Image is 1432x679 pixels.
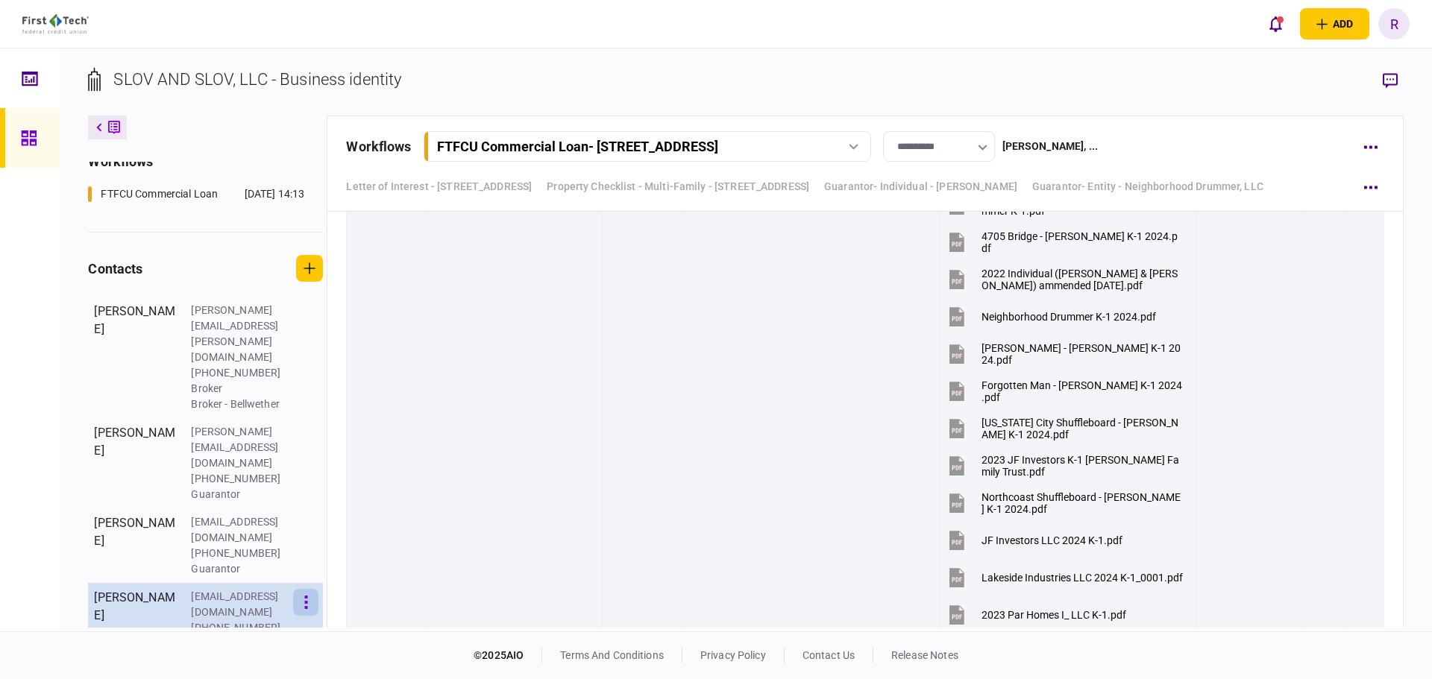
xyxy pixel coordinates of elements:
[94,514,176,577] div: [PERSON_NAME]
[191,303,288,365] div: [PERSON_NAME][EMAIL_ADDRESS][PERSON_NAME][DOMAIN_NAME]
[1378,8,1410,40] button: R
[982,534,1122,546] div: JF Investors LLC 2024 K-1.pdf
[191,365,288,381] div: [PHONE_NUMBER]
[88,151,323,171] div: workflows
[346,136,411,157] div: workflows
[245,186,305,202] div: [DATE] 14:13
[191,514,288,546] div: [EMAIL_ADDRESS][DOMAIN_NAME]
[946,411,1183,445] button: Ohio City Shuffleboard - Shawn Buckley K-1 2024.pdf
[94,589,176,651] div: [PERSON_NAME]
[560,649,664,661] a: terms and conditions
[946,560,1183,594] button: Lakeside Industries LLC 2024 K-1_0001.pdf
[191,620,288,636] div: [PHONE_NUMBER]
[982,230,1183,254] div: 4705 Bridge - Shawn Buckley K-1 2024.pdf
[547,179,809,195] a: Property Checklist - Multi-Family - [STREET_ADDRESS]
[94,303,176,412] div: [PERSON_NAME]
[946,374,1183,408] button: Forgotten Man - Shawn Buckley K-1 2024.pdf
[88,259,142,279] div: contacts
[824,179,1017,195] a: Guarantor- Individual - [PERSON_NAME]
[982,454,1183,478] div: 2023 JF Investors K-1 S B Buckley Family Trust.pdf
[700,649,766,661] a: privacy policy
[982,342,1183,366] div: Teddy Rider - Shawn Buckley K-1 2024.pdf
[982,311,1156,323] div: Neighborhood Drummer K-1 2024.pdf
[191,561,288,577] div: Guarantor
[191,471,288,487] div: [PHONE_NUMBER]
[1260,8,1291,40] button: open notifications list
[437,139,718,154] div: FTFCU Commercial Loan - [STREET_ADDRESS]
[474,648,542,663] div: © 2025 AIO
[982,491,1183,515] div: Northcoast Shuffleboard - Shawn Buckley K-1 2024.pdf
[1032,179,1263,195] a: Guarantor- Entity - Neighborhood Drummer, LLC
[946,225,1183,259] button: 4705 Bridge - Shawn Buckley K-1 2024.pdf
[22,14,89,34] img: client company logo
[424,131,871,162] button: FTFCU Commercial Loan- [STREET_ADDRESS]
[982,379,1183,403] div: Forgotten Man - Shawn Buckley K-1 2024.pdf
[88,186,304,202] a: FTFCU Commercial Loan[DATE] 14:13
[891,649,958,661] a: release notes
[946,337,1183,370] button: Teddy Rider - Shawn Buckley K-1 2024.pdf
[191,381,288,397] div: Broker
[982,268,1183,291] div: 2022 Individual (Buckley, Shawn P. & Brenda S.) ammended Sept 2024.pdf
[946,262,1183,296] button: 2022 Individual (Buckley, Shawn P. & Brenda S.) ammended Sept 2024.pdf
[191,589,288,620] div: [EMAIL_ADDRESS][DOMAIN_NAME]
[946,486,1183,519] button: Northcoast Shuffleboard - Shawn Buckley K-1 2024.pdf
[346,179,532,195] a: Letter of Interest - [STREET_ADDRESS]
[982,417,1183,440] div: Ohio City Shuffleboard - Shawn Buckley K-1 2024.pdf
[191,397,288,412] div: Broker - Bellwether
[191,546,288,561] div: [PHONE_NUMBER]
[946,300,1156,333] button: Neighborhood Drummer K-1 2024.pdf
[1002,139,1098,154] div: [PERSON_NAME] , ...
[982,572,1183,584] div: Lakeside Industries LLC 2024 K-1_0001.pdf
[94,424,176,502] div: [PERSON_NAME]
[803,649,855,661] a: contact us
[946,598,1126,631] button: 2023 Par Homes I_ LLC K-1.pdf
[191,424,288,471] div: [PERSON_NAME][EMAIL_ADDRESS][DOMAIN_NAME]
[191,487,288,502] div: Guarantor
[1300,8,1369,40] button: open adding identity options
[946,449,1183,482] button: 2023 JF Investors K-1 S B Buckley Family Trust.pdf
[101,186,218,202] div: FTFCU Commercial Loan
[946,523,1122,557] button: JF Investors LLC 2024 K-1.pdf
[113,67,401,92] div: SLOV AND SLOV, LLC - Business identity
[982,609,1126,621] div: 2023 Par Homes I_ LLC K-1.pdf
